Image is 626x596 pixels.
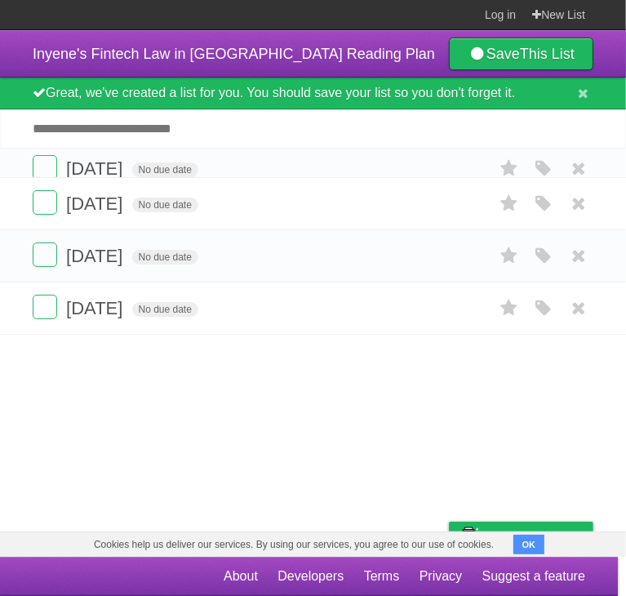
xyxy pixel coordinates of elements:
img: Buy me a coffee [457,523,479,550]
span: [DATE] [66,298,127,318]
span: Inyene's Fintech Law in [GEOGRAPHIC_DATA] Reading Plan [33,46,435,62]
a: About [224,561,258,592]
label: Done [33,242,57,267]
a: Buy me a coffee [449,522,593,552]
label: Star task [494,155,525,182]
a: Privacy [420,561,462,592]
span: [DATE] [66,193,127,214]
span: [DATE] [66,246,127,266]
span: Cookies help us deliver our services. By using our services, you agree to our use of cookies. [78,532,510,557]
a: SaveThis List [449,38,593,70]
label: Star task [494,242,525,269]
span: [DATE] [66,158,127,179]
span: No due date [132,302,198,317]
label: Star task [494,295,525,322]
label: Done [33,190,57,215]
button: OK [513,535,545,554]
label: Done [33,295,57,319]
label: Star task [494,190,525,217]
span: No due date [132,198,198,212]
a: Suggest a feature [482,561,585,592]
span: No due date [132,162,198,177]
span: No due date [132,250,198,265]
a: Developers [277,561,344,592]
a: Terms [364,561,400,592]
b: This List [520,46,575,62]
label: Done [33,155,57,180]
span: Buy me a coffee [483,523,585,551]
